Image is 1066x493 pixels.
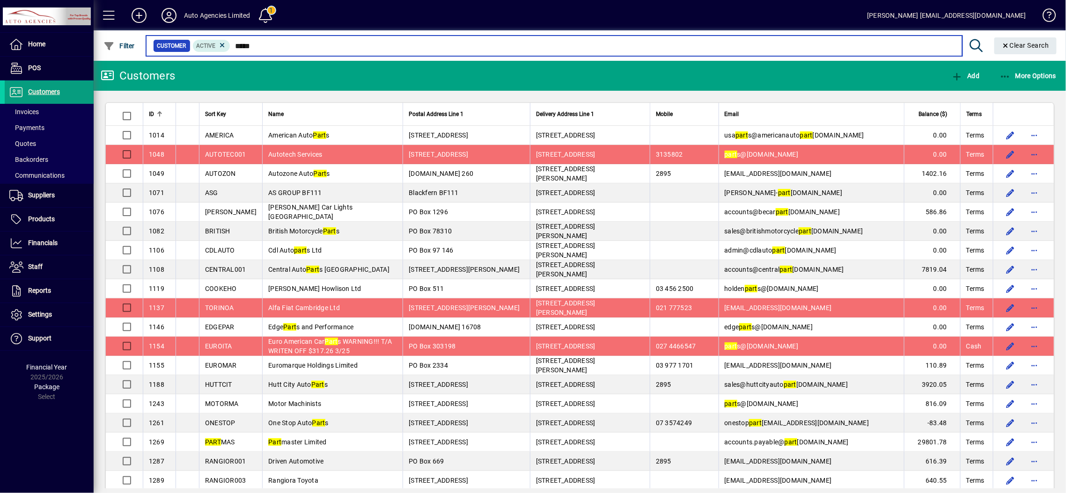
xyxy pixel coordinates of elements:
[536,381,595,388] span: [STREET_ADDRESS]
[536,477,595,484] span: [STREET_ADDRESS]
[725,189,843,196] span: [PERSON_NAME]- [DOMAIN_NAME]
[9,108,39,116] span: Invoices
[409,342,456,350] span: PO Box 303198
[409,323,481,331] span: [DOMAIN_NAME] 16708
[966,188,985,197] span: Terms
[656,109,713,119] div: Mobile
[1003,300,1018,315] button: Edit
[966,380,985,389] span: Terms
[149,304,164,312] span: 1137
[268,419,329,427] span: One Stop Auto s
[966,303,985,312] span: Terms
[205,342,232,350] span: EUROITA
[197,43,216,49] span: Active
[149,131,164,139] span: 1014
[149,400,164,407] span: 1243
[904,260,960,279] td: 7819.04
[1036,2,1054,32] a: Knowledge Base
[149,362,164,369] span: 1155
[103,42,135,50] span: Filter
[268,438,281,446] em: Part
[536,189,595,196] span: [STREET_ADDRESS]
[749,419,762,427] em: part
[205,285,237,292] span: COOKEHO
[268,151,322,158] span: Autotech Services
[193,40,230,52] mat-chip: Activation Status: Active
[1027,454,1042,469] button: More options
[725,362,832,369] span: [EMAIL_ADDRESS][DOMAIN_NAME]
[966,437,985,447] span: Terms
[1003,281,1018,296] button: Edit
[205,457,246,465] span: RANGIOR001
[149,109,170,119] div: ID
[409,285,444,292] span: PO Box 511
[409,362,448,369] span: PO Box 2334
[5,152,94,167] a: Backorders
[5,279,94,303] a: Reports
[656,170,671,177] span: 2895
[28,334,51,342] span: Support
[966,399,985,408] span: Terms
[149,381,164,388] span: 1188
[1003,339,1018,354] button: Edit
[656,151,683,158] span: 3135802
[966,169,985,178] span: Terms
[904,126,960,145] td: 0.00
[656,109,673,119] span: Mobile
[149,285,164,292] span: 1119
[28,239,58,246] span: Financials
[205,419,235,427] span: ONESTOP
[1003,243,1018,258] button: Edit
[409,400,468,407] span: [STREET_ADDRESS]
[323,227,336,235] em: Part
[149,477,164,484] span: 1289
[409,227,452,235] span: PO Box 78310
[5,33,94,56] a: Home
[1027,262,1042,277] button: More options
[205,151,246,158] span: AUTOTEC001
[268,323,353,331] span: Edge s and Performance
[5,208,94,231] a: Products
[1003,166,1018,181] button: Edit
[205,477,246,484] span: RANGIOR003
[904,203,960,222] td: 586.86
[268,246,322,254] span: Cdl Auto s Ltd
[205,189,218,196] span: ASG
[268,400,321,407] span: Motor Machinists
[28,88,60,95] span: Customers
[778,189,791,196] em: part
[1003,396,1018,411] button: Edit
[725,151,799,158] span: s@[DOMAIN_NAME]
[949,67,982,84] button: Add
[268,438,327,446] span: master Limited
[5,167,94,183] a: Communications
[966,361,985,370] span: Terms
[1003,435,1018,449] button: Edit
[9,156,48,163] span: Backorders
[725,400,799,407] span: s@[DOMAIN_NAME]
[268,170,330,177] span: Autozone Auto s
[409,246,453,254] span: PO Box 97 146
[205,131,234,139] span: AMERICA
[268,477,318,484] span: Rangiora Toyota
[1027,319,1042,334] button: More options
[1027,377,1042,392] button: More options
[994,37,1057,54] button: Clear
[1000,72,1057,80] span: More Options
[725,208,840,216] span: accounts@becar [DOMAIN_NAME]
[536,419,595,427] span: [STREET_ADDRESS]
[536,261,595,278] span: [STREET_ADDRESS][PERSON_NAME]
[27,363,67,371] span: Financial Year
[149,323,164,331] span: 1146
[28,64,41,72] span: POS
[9,124,44,131] span: Payments
[1003,454,1018,469] button: Edit
[776,208,788,216] em: part
[1027,415,1042,430] button: More options
[656,362,694,369] span: 03 977 1701
[725,131,865,139] span: usa s@americanauto [DOMAIN_NAME]
[184,8,250,23] div: Auto Agencies Limited
[536,109,594,119] span: Delivery Address Line 1
[268,338,392,355] span: Euro American Car s WARNING!!! T/A WRITEN OFF $317.26 3/25
[725,304,832,312] span: [EMAIL_ADDRESS][DOMAIN_NAME]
